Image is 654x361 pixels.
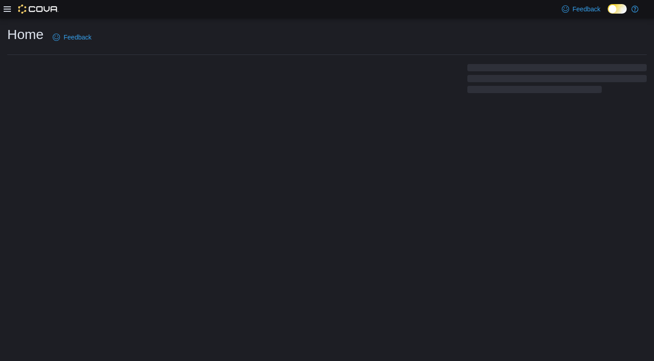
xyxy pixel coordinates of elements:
[573,5,600,14] span: Feedback
[49,28,95,46] a: Feedback
[7,25,44,44] h1: Home
[467,66,647,95] span: Loading
[18,5,59,14] img: Cova
[64,33,91,42] span: Feedback
[608,4,627,14] input: Dark Mode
